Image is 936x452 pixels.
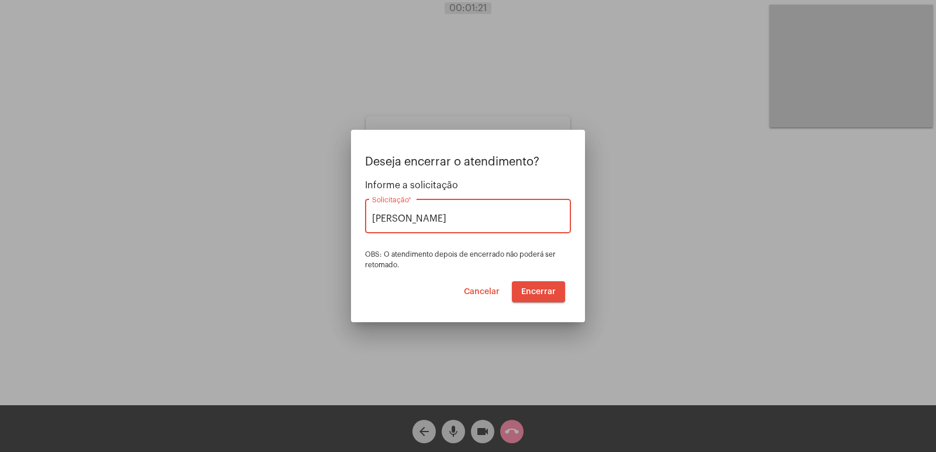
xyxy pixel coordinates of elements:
span: Encerrar [521,288,556,296]
span: OBS: O atendimento depois de encerrado não poderá ser retomado. [365,251,556,268]
input: Buscar solicitação [372,213,564,224]
p: Deseja encerrar o atendimento? [365,156,571,168]
button: Encerrar [512,281,565,302]
span: Cancelar [464,288,500,296]
button: Cancelar [455,281,509,302]
span: Informe a solicitação [365,180,571,191]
